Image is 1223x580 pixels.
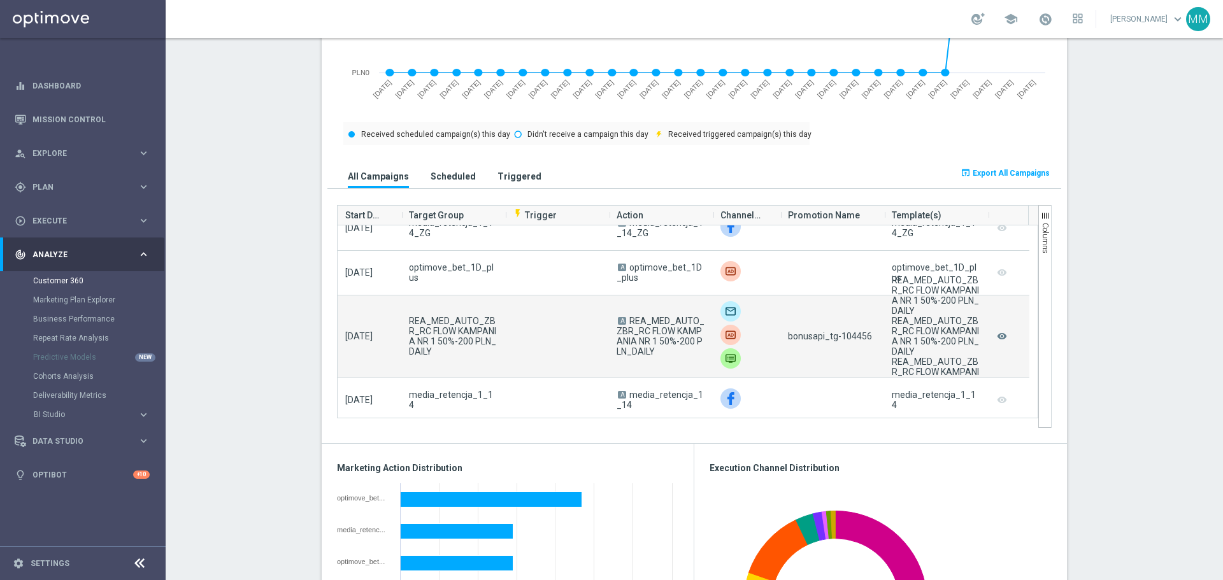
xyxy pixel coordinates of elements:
button: gps_fixed Plan keyboard_arrow_right [14,182,150,192]
div: Explore [15,148,138,159]
text: [DATE] [794,78,815,99]
text: [DATE] [394,78,415,99]
span: Analyze [32,251,138,258]
div: BI Studio [34,411,138,418]
text: [DATE] [704,78,726,99]
text: [DATE] [1016,78,1037,99]
button: Data Studio keyboard_arrow_right [14,436,150,446]
h3: Execution Channel Distribution [710,462,1052,474]
div: Data Studio [15,435,138,447]
span: Explore [32,150,138,157]
span: Trigger [513,210,557,220]
button: Triggered [494,164,545,188]
span: [DATE] [345,331,373,341]
a: Business Performance [33,314,132,324]
span: [DATE] [345,267,373,278]
i: keyboard_arrow_right [138,409,150,421]
a: Marketing Plan Explorer [33,295,132,305]
text: [DATE] [861,78,882,99]
div: REA_MED_AUTO_ZBR_RC FLOW KAMPANIA NR 1 50%-200 PLN_DAILY [892,357,980,397]
div: Execute [15,215,138,227]
a: [PERSON_NAME]keyboard_arrow_down [1109,10,1186,29]
text: [DATE] [838,78,859,99]
text: Didn't receive a campaign this day [527,130,648,139]
i: keyboard_arrow_right [138,248,150,260]
text: [DATE] [971,78,992,99]
a: Settings [31,560,69,567]
div: BI Studio [33,405,164,424]
span: [DATE] [345,395,373,405]
div: Cohorts Analysis [33,367,164,386]
span: bonusapi_tg-104456 [788,331,872,341]
text: [DATE] [661,78,682,99]
text: [DATE] [371,78,392,99]
div: Mission Control [15,103,150,136]
text: [DATE] [527,78,548,99]
div: Business Performance [33,309,164,329]
text: [DATE] [483,78,504,99]
button: equalizer Dashboard [14,81,150,91]
a: Customer 360 [33,276,132,286]
div: +10 [133,470,150,479]
text: [DATE] [638,78,659,99]
span: REA_MED_AUTO_ZBR_RC FLOW KAMPANIA NR 1 50%-200 PLN_DAILY [617,316,704,357]
div: Plan [15,181,138,193]
span: keyboard_arrow_down [1171,12,1185,26]
a: Mission Control [32,103,150,136]
h3: Marketing Action Distribution [337,462,678,474]
span: Export All Campaigns [973,169,1050,178]
span: A [618,264,626,271]
text: [DATE] [683,78,704,99]
div: REA_MED_AUTO_ZBR_RC FLOW KAMPANIA NR 1 50%-200 PLN_DAILY [892,316,980,357]
button: Mission Control [14,115,150,125]
img: Criteo [720,261,741,281]
div: track_changes Analyze keyboard_arrow_right [14,250,150,260]
text: [DATE] [727,78,748,99]
text: [DATE] [749,78,770,99]
div: media_retencja_1_14_ZG [892,218,980,238]
span: Template(s) [892,202,941,228]
span: Execute [32,217,138,225]
span: Promotion Name [788,202,860,228]
i: lightbulb [15,469,26,481]
i: gps_fixed [15,181,26,193]
i: person_search [15,148,26,159]
button: play_circle_outline Execute keyboard_arrow_right [14,216,150,226]
div: Private message [720,348,741,369]
span: media_retencja_1_14 [617,390,703,410]
span: optimove_bet_1D_plus [617,262,702,283]
a: Dashboard [32,69,150,103]
button: lightbulb Optibot +10 [14,470,150,480]
text: [DATE] [616,78,637,99]
span: Plan [32,183,138,191]
text: [DATE] [816,78,837,99]
span: Channel(s) [720,202,762,228]
text: [DATE] [416,78,437,99]
div: Deliverability Metrics [33,386,164,405]
text: Received triggered campaign(s) this day [668,130,812,139]
button: open_in_browser Export All Campaigns [959,164,1052,182]
span: school [1004,12,1018,26]
div: Marketing Plan Explorer [33,290,164,309]
div: media_retencja_1_14 [892,390,980,410]
text: [DATE] [905,78,926,99]
img: Optimail [720,301,741,322]
text: [DATE] [771,78,792,99]
text: [DATE] [461,78,482,99]
i: remove_red_eye [996,328,1008,344]
div: Facebook Custom Audience [720,216,741,237]
div: optimove_bet_1D_plus [337,494,391,502]
div: Facebook Custom Audience [720,388,741,409]
div: person_search Explore keyboard_arrow_right [14,148,150,159]
text: [DATE] [505,78,526,99]
a: Cohorts Analysis [33,371,132,381]
div: MM [1186,7,1210,31]
div: REA_MED_AUTO_ZBR_RC FLOW KAMPANIA NR 1 50%-200 PLN_DAILY [892,275,980,316]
